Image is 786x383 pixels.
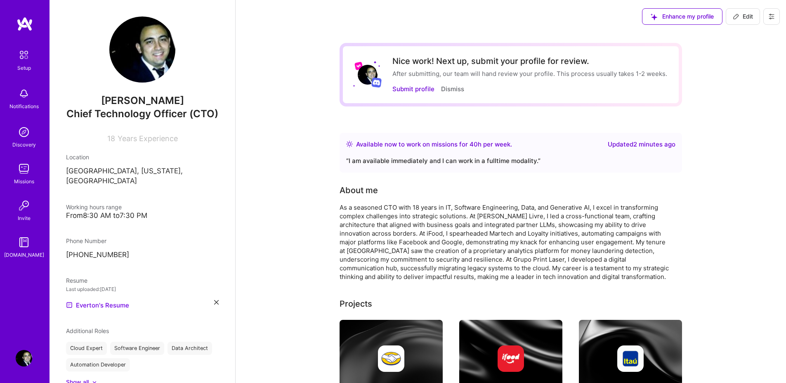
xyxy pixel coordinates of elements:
p: [GEOGRAPHIC_DATA], [US_STATE], [GEOGRAPHIC_DATA] [66,166,219,186]
img: setup [15,46,33,64]
img: Company logo [498,345,524,372]
img: Availability [346,141,353,147]
button: Submit profile [392,85,434,93]
div: From 8:30 AM to 7:30 PM [66,211,219,220]
div: [DOMAIN_NAME] [4,251,44,259]
img: teamwork [16,161,32,177]
span: Phone Number [66,237,106,244]
span: Chief Technology Officer (CTO) [66,108,218,120]
div: Location [66,153,219,161]
span: Working hours range [66,203,122,210]
a: Everton's Resume [66,300,129,310]
button: Dismiss [441,85,464,93]
div: Nice work! Next up, submit your profile for review. [392,56,667,66]
span: Additional Roles [66,327,109,334]
img: discovery [16,124,32,140]
span: Years Experience [118,134,178,143]
div: After submitting, our team will hand review your profile. This process usually takes 1-2 weeks. [392,69,667,78]
img: Company logo [378,345,404,372]
span: [PERSON_NAME] [66,95,219,107]
span: 18 [107,134,115,143]
img: Lyft logo [354,61,363,70]
i: icon Close [214,300,219,305]
img: Discord logo [371,77,382,87]
div: Cloud Expert [66,342,107,355]
div: Updated 2 minutes ago [608,139,675,149]
div: About me [340,184,378,196]
div: Software Engineer [110,342,164,355]
img: Company logo [617,345,644,372]
div: Missions [14,177,34,186]
img: bell [16,85,32,102]
a: User Avatar [14,350,34,366]
img: logo [17,17,33,31]
div: “ I am available immediately and I can work in a fulltime modality. ” [346,156,675,166]
div: Setup [17,64,31,72]
button: Edit [726,8,760,25]
div: Data Architect [168,342,212,355]
img: User Avatar [358,65,378,85]
div: Projects [340,298,372,310]
div: Last uploaded: [DATE] [66,285,219,293]
img: Invite [16,197,32,214]
div: As a seasoned CTO with 18 years in IT, Software Engineering, Data, and Generative AI, I excel in ... [340,203,670,281]
span: 40 [470,140,478,148]
img: Resume [66,302,73,308]
div: Automation Developer [66,358,130,371]
div: Invite [18,214,31,222]
img: User Avatar [109,17,175,83]
img: guide book [16,234,32,251]
img: User Avatar [16,350,32,366]
div: Available now to work on missions for h per week . [356,139,512,149]
span: Edit [733,12,753,21]
div: Discovery [12,140,36,149]
div: Notifications [9,102,39,111]
span: Resume [66,277,87,284]
p: [PHONE_NUMBER] [66,250,219,260]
